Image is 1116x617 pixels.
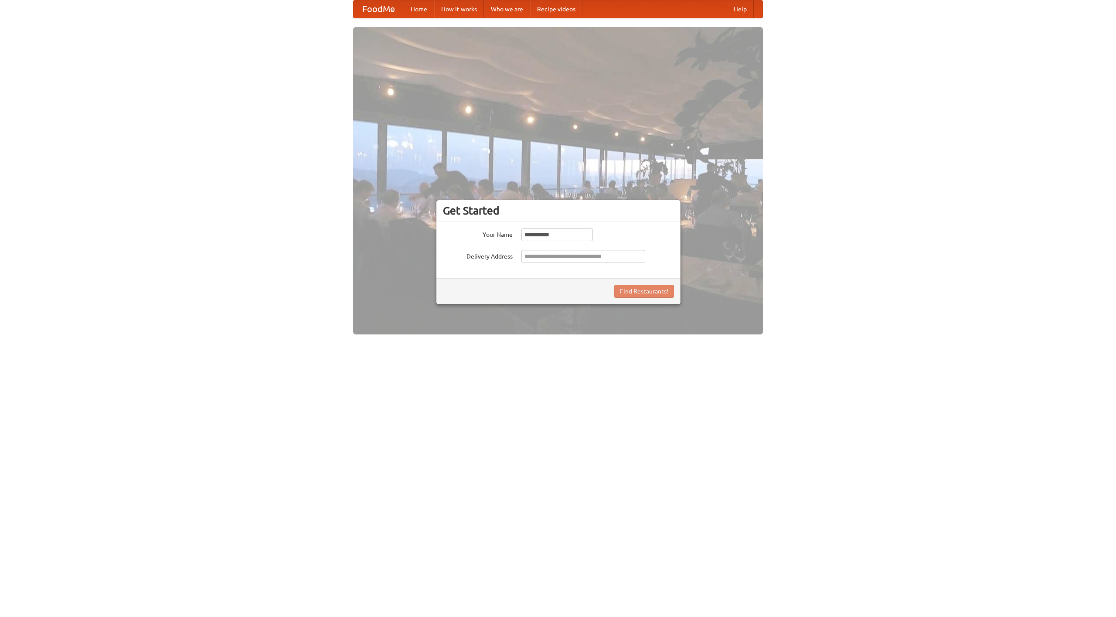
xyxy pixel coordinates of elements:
a: Home [404,0,434,18]
a: Recipe videos [530,0,582,18]
a: How it works [434,0,484,18]
a: Who we are [484,0,530,18]
button: Find Restaurants! [614,285,674,298]
label: Your Name [443,228,513,239]
h3: Get Started [443,204,674,217]
label: Delivery Address [443,250,513,261]
a: FoodMe [354,0,404,18]
a: Help [727,0,754,18]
